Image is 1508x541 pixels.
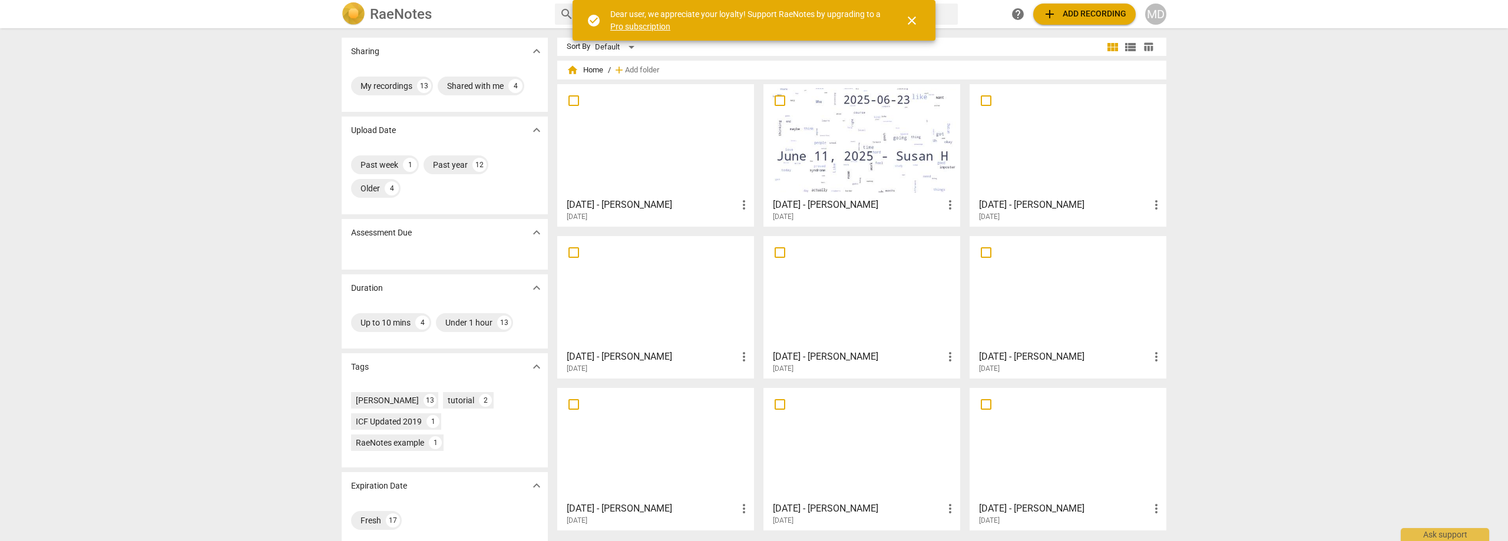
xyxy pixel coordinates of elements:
button: Close [898,6,926,35]
span: more_vert [943,502,957,516]
div: 1 [426,415,439,428]
a: [DATE] - [PERSON_NAME][DATE] [768,392,956,525]
p: Sharing [351,45,379,58]
span: [DATE] [979,516,1000,526]
div: 1 [403,158,417,172]
div: Sort By [567,42,590,51]
h2: RaeNotes [370,6,432,22]
div: Up to 10 mins [361,317,411,328]
span: home [567,64,578,76]
span: Add folder [625,66,659,75]
div: [PERSON_NAME] [356,394,419,406]
button: Show more [528,224,545,241]
h3: May 14, 2025 - Susan H. [567,502,737,516]
span: more_vert [1149,198,1163,212]
button: Show more [528,358,545,376]
div: My recordings [361,80,412,92]
span: close [905,14,919,28]
button: Show more [528,42,545,60]
span: Add recording [1043,7,1126,21]
div: Past year [433,159,468,171]
h3: May 26, 2025 - Stacey K. [773,350,943,364]
span: expand_more [530,44,544,58]
h3: May 28, 2025 - Susan H. [567,350,737,364]
span: expand_more [530,479,544,493]
span: more_vert [1149,350,1163,364]
span: expand_more [530,360,544,374]
div: 12 [472,158,487,172]
span: check_circle [587,14,601,28]
a: [DATE] - [PERSON_NAME][DATE] [974,240,1162,373]
a: [DATE] - [PERSON_NAME][DATE] [561,88,750,221]
div: 13 [424,394,436,407]
span: view_module [1106,40,1120,54]
div: Under 1 hour [445,317,492,328]
div: Past week [361,159,398,171]
span: expand_more [530,281,544,295]
h3: June 11, 2025 - Susan H [773,198,943,212]
p: Assessment Due [351,227,412,239]
span: [DATE] [979,212,1000,222]
span: more_vert [737,502,751,516]
div: Older [361,182,380,194]
a: [DATE] - [PERSON_NAME][DATE] [974,88,1162,221]
span: expand_more [530,123,544,137]
span: [DATE] [979,364,1000,374]
a: LogoRaeNotes [342,2,545,26]
button: List view [1122,38,1139,56]
div: Dear user, we appreciate your loyalty! Support RaeNotes by upgrading to a [610,8,884,32]
span: more_vert [737,350,751,364]
div: Shared with me [447,80,504,92]
p: Tags [351,361,369,373]
span: / [608,66,611,75]
a: [DATE] - [PERSON_NAME][DATE] [768,88,956,221]
span: [DATE] [773,212,793,222]
a: [DATE] - [PERSON_NAME][DATE] [768,240,956,373]
span: search [560,7,574,21]
div: tutorial [448,394,474,406]
span: help [1011,7,1025,21]
div: 13 [497,316,511,330]
a: [DATE] - [PERSON_NAME][DATE] [561,240,750,373]
div: Default [595,38,639,57]
div: 4 [508,79,522,93]
a: [DATE] - [PERSON_NAME][DATE] [561,392,750,525]
span: more_vert [943,350,957,364]
div: 4 [385,181,399,195]
h3: Jun 9, 2025 - Meredith H. [979,198,1149,212]
h3: May 12, 2025 - Stacey K. [773,502,943,516]
button: Table view [1139,38,1157,56]
button: Tile view [1104,38,1122,56]
span: [DATE] [567,212,587,222]
span: table_chart [1143,41,1154,52]
span: [DATE] [773,364,793,374]
span: [DATE] [773,516,793,526]
button: Show more [528,477,545,494]
span: more_vert [943,198,957,212]
span: Home [567,64,603,76]
div: 4 [415,316,429,330]
div: Ask support [1401,528,1489,541]
h3: August 11, 2025 - David W. [567,198,737,212]
span: add [1043,7,1057,21]
button: Show more [528,121,545,139]
span: [DATE] [567,364,587,374]
h3: May 26, 2025 - Meredith H. [979,350,1149,364]
p: Expiration Date [351,480,407,492]
div: MD [1145,4,1166,25]
a: Pro subscription [610,22,670,31]
p: Upload Date [351,124,396,137]
div: ICF Updated 2019 [356,416,422,427]
button: Show more [528,279,545,297]
p: Duration [351,282,383,294]
button: Upload [1033,4,1136,25]
span: view_list [1123,40,1137,54]
span: expand_more [530,225,544,240]
div: 1 [429,436,442,449]
img: Logo [342,2,365,26]
div: 2 [479,394,492,407]
span: more_vert [1149,502,1163,516]
h3: April 30, 2025 - Susan H. [979,502,1149,516]
div: 13 [417,79,431,93]
span: [DATE] [567,516,587,526]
